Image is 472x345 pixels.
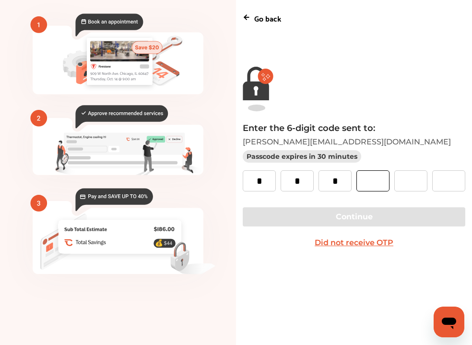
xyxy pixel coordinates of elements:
p: Passcode expires in 30 minutes [243,150,361,163]
text: 💰 [155,239,163,247]
p: Go back [254,12,281,24]
p: [PERSON_NAME][EMAIL_ADDRESS][DOMAIN_NAME] [243,137,465,146]
img: magic-link-lock-error.9d88b03f.svg [243,67,273,111]
iframe: Button to launch messaging window [434,307,464,337]
p: Enter the 6-digit code sent to: [243,123,465,133]
button: Did not receive OTP [243,233,465,252]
